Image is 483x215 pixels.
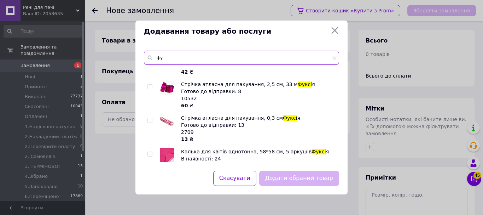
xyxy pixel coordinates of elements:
[298,81,312,87] span: Фуксі
[297,115,300,121] span: я
[213,171,256,186] button: Скасувати
[144,51,339,65] input: Пошук за товарами та послугами
[181,69,188,75] b: 42
[144,26,328,36] span: Додавання товару або послуги
[181,155,335,162] div: В наявності: 24
[181,136,335,143] div: ₴
[181,149,312,154] span: Калька для квітів однотонна, 58*58 см, 5 аркушів
[181,121,335,129] div: Готово до відправки: 13
[181,68,335,75] div: ₴
[312,149,326,154] span: Фуксі
[181,88,335,95] div: Готово до відправки: 8
[283,115,297,121] span: Фуксі
[160,114,174,129] img: Стрічка атласна для пакування, 0,3 см Фуксія
[181,136,188,142] b: 13
[326,149,329,154] span: я
[160,81,174,95] img: Стрічка атласна для пакування, 2,5 см, 33 м Фуксія
[181,129,194,135] span: 2709
[160,148,174,162] img: Калька для квітів однотонна, 58*58 см, 5 аркушів Фуксія
[181,96,197,101] span: 10532
[181,102,335,109] div: ₴
[181,103,188,108] b: 60
[181,115,283,121] span: Стрічка атласна для пакування, 0,3 см
[312,81,315,87] span: я
[181,81,298,87] span: Стрічка атласна для пакування, 2,5 см, 33 м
